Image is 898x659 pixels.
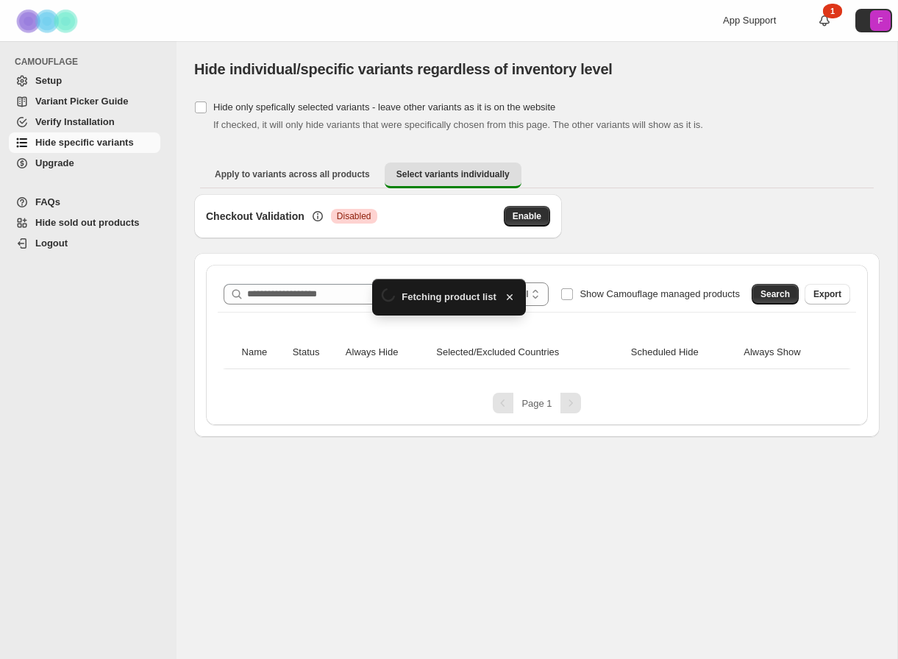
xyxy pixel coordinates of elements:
[215,168,370,180] span: Apply to variants across all products
[35,137,134,148] span: Hide specific variants
[35,116,115,127] span: Verify Installation
[817,13,832,28] a: 1
[9,192,160,213] a: FAQs
[35,217,140,228] span: Hide sold out products
[288,336,341,369] th: Status
[805,284,850,304] button: Export
[752,284,799,304] button: Search
[12,1,85,41] img: Camouflage
[218,393,856,413] nav: Pagination
[402,290,496,304] span: Fetching product list
[213,101,555,113] span: Hide only spefically selected variants - leave other variants as it is on the website
[855,9,892,32] button: Avatar with initials F
[385,163,521,188] button: Select variants individually
[627,336,739,369] th: Scheduled Hide
[739,336,836,369] th: Always Show
[396,168,510,180] span: Select variants individually
[35,157,74,168] span: Upgrade
[9,132,160,153] a: Hide specific variants
[341,336,432,369] th: Always Hide
[213,119,703,130] span: If checked, it will only hide variants that were specifically chosen from this page. The other va...
[723,15,776,26] span: App Support
[337,210,371,222] span: Disabled
[9,71,160,91] a: Setup
[823,4,842,18] div: 1
[203,163,382,186] button: Apply to variants across all products
[15,56,166,68] span: CAMOUFLAGE
[194,61,613,77] span: Hide individual/specific variants regardless of inventory level
[580,288,740,299] span: Show Camouflage managed products
[35,75,62,86] span: Setup
[9,233,160,254] a: Logout
[9,153,160,174] a: Upgrade
[504,206,550,227] button: Enable
[35,196,60,207] span: FAQs
[206,209,304,224] h3: Checkout Validation
[35,96,128,107] span: Variant Picker Guide
[878,16,883,25] text: F
[9,91,160,112] a: Variant Picker Guide
[760,288,790,300] span: Search
[521,398,552,409] span: Page 1
[194,194,880,437] div: Select variants individually
[238,336,288,369] th: Name
[9,213,160,233] a: Hide sold out products
[9,112,160,132] a: Verify Installation
[432,336,627,369] th: Selected/Excluded Countries
[35,238,68,249] span: Logout
[870,10,891,31] span: Avatar with initials F
[813,288,841,300] span: Export
[513,210,541,222] span: Enable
